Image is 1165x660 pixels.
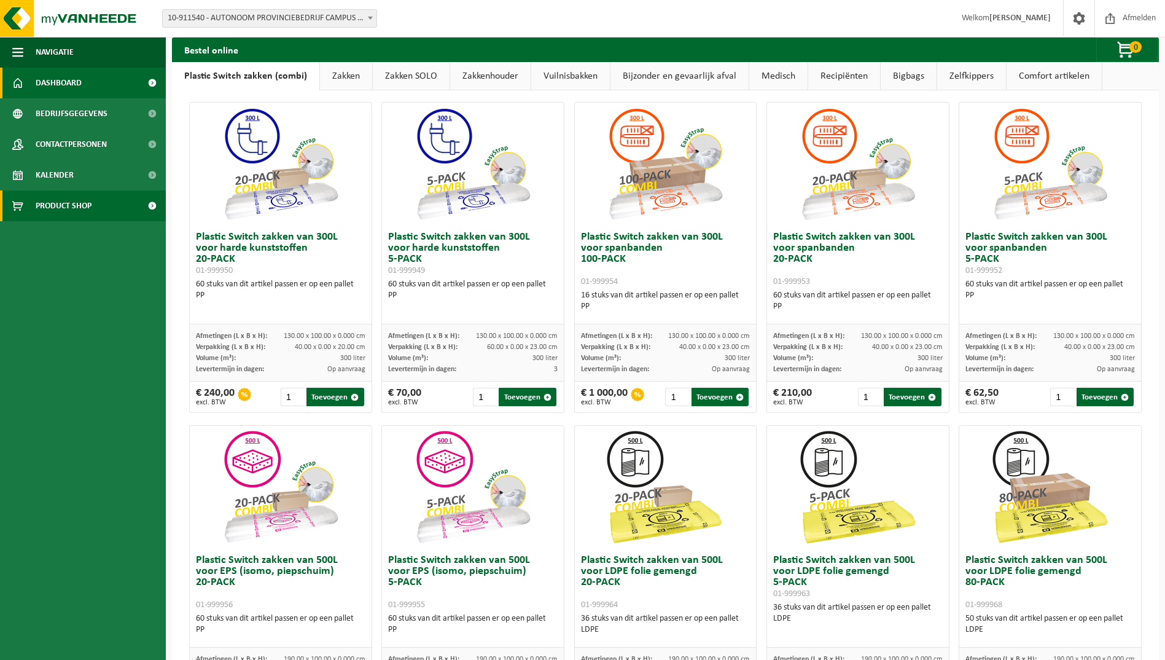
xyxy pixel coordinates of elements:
img: 01-999953 [797,103,919,226]
input: 1 [473,388,497,406]
span: Dashboard [36,68,82,98]
span: Afmetingen (L x B x H): [965,332,1037,340]
a: Zakken [320,62,372,90]
div: 36 stuks van dit artikel passen er op een pallet [773,602,943,624]
img: 01-999952 [989,103,1112,226]
div: 36 stuks van dit artikel passen er op een pallet [581,613,750,635]
span: Volume (m³): [388,355,428,362]
span: Verpakking (L x B x H): [581,344,650,351]
button: 0 [1096,37,1158,62]
div: PP [196,624,365,635]
img: 01-999955 [411,426,534,549]
span: excl. BTW [581,399,628,406]
span: 10-911540 - AUTONOOM PROVINCIEBEDRIJF CAMPUS VESTA - RANST [162,9,377,28]
div: € 62,50 [965,388,999,406]
div: 60 stuks van dit artikel passen er op een pallet [773,290,943,312]
span: 300 liter [725,355,750,362]
span: excl. BTW [388,399,421,406]
img: 01-999964 [604,426,727,549]
span: 60.00 x 0.00 x 23.00 cm [487,344,558,351]
div: 60 stuks van dit artikel passen er op een pallet [965,279,1135,301]
span: Volume (m³): [196,355,236,362]
span: 01-999956 [196,600,233,610]
span: Verpakking (L x B x H): [965,344,1035,351]
div: € 70,00 [388,388,421,406]
span: 130.00 x 100.00 x 0.000 cm [668,332,750,340]
span: 40.00 x 0.00 x 23.00 cm [872,344,943,351]
span: 3 [554,366,558,373]
div: PP [581,301,750,312]
input: 1 [665,388,690,406]
span: Volume (m³): [773,355,813,362]
div: € 1 000,00 [581,388,628,406]
span: 130.00 x 100.00 x 0.000 cm [284,332,365,340]
span: 300 liter [340,355,365,362]
h3: Plastic Switch zakken van 500L voor LDPE folie gemengd 5-PACK [773,555,943,599]
div: € 240,00 [196,388,235,406]
span: 130.00 x 100.00 x 0.000 cm [1053,332,1135,340]
h3: Plastic Switch zakken van 300L voor spanbanden 20-PACK [773,232,943,287]
span: 10-911540 - AUTONOOM PROVINCIEBEDRIJF CAMPUS VESTA - RANST [163,10,376,27]
span: 300 liter [532,355,558,362]
span: 40.00 x 0.00 x 23.00 cm [1064,344,1135,351]
span: excl. BTW [196,399,235,406]
h3: Plastic Switch zakken van 300L voor spanbanden 100-PACK [581,232,750,287]
span: 01-999955 [388,600,425,610]
span: Op aanvraag [712,366,750,373]
span: excl. BTW [965,399,999,406]
span: 01-999963 [773,589,810,599]
a: Comfort artikelen [1007,62,1102,90]
span: Kalender [36,160,74,191]
span: Afmetingen (L x B x H): [388,332,459,340]
a: Vuilnisbakken [531,62,610,90]
div: 16 stuks van dit artikel passen er op een pallet [581,290,750,312]
a: Bijzonder en gevaarlijk afval [610,62,749,90]
div: LDPE [965,624,1135,635]
button: Toevoegen [306,388,364,406]
span: 300 liter [1110,355,1135,362]
span: Contactpersonen [36,129,107,160]
a: Medisch [749,62,808,90]
a: Zakken SOLO [373,62,450,90]
span: Volume (m³): [965,355,1005,362]
span: 40.00 x 0.00 x 20.00 cm [295,344,365,351]
img: 01-999968 [989,426,1112,549]
div: € 210,00 [773,388,812,406]
span: 0 [1129,41,1142,53]
span: Afmetingen (L x B x H): [581,332,652,340]
h3: Plastic Switch zakken van 500L voor LDPE folie gemengd 20-PACK [581,555,750,610]
button: Toevoegen [499,388,556,406]
span: 130.00 x 100.00 x 0.000 cm [861,332,943,340]
button: Toevoegen [884,388,941,406]
a: Bigbags [881,62,937,90]
span: Navigatie [36,37,74,68]
span: Levertermijn in dagen: [581,366,649,373]
img: 01-999954 [604,103,727,226]
div: 60 stuks van dit artikel passen er op een pallet [196,613,365,635]
div: PP [196,290,365,301]
div: PP [388,290,558,301]
span: 01-999954 [581,277,618,286]
div: PP [965,290,1135,301]
a: Zakkenhouder [450,62,531,90]
span: excl. BTW [773,399,812,406]
span: 01-999964 [581,600,618,610]
img: 01-999949 [411,103,534,226]
h2: Bestel online [172,37,251,61]
a: Plastic Switch zakken (combi) [172,62,319,90]
input: 1 [858,388,883,406]
span: 01-999968 [965,600,1002,610]
div: PP [773,301,943,312]
h3: Plastic Switch zakken van 300L voor spanbanden 5-PACK [965,232,1135,276]
div: 50 stuks van dit artikel passen er op een pallet [965,613,1135,635]
span: Product Shop [36,191,92,221]
span: Verpakking (L x B x H): [773,344,843,351]
div: PP [388,624,558,635]
button: Toevoegen [1077,388,1134,406]
span: 01-999952 [965,266,1002,275]
h3: Plastic Switch zakken van 500L voor EPS (isomo, piepschuim) 5-PACK [388,555,558,610]
span: 300 liter [918,355,943,362]
a: Zelfkippers [937,62,1006,90]
div: LDPE [581,624,750,635]
span: Levertermijn in dagen: [196,366,264,373]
